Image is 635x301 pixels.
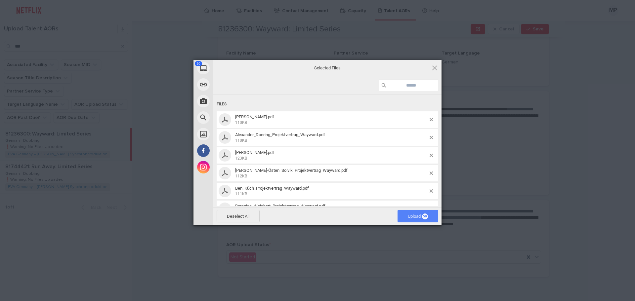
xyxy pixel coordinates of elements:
div: Web Search [193,109,273,126]
div: Files [217,98,438,110]
div: Link (URL) [193,76,273,93]
span: 112KB [235,174,247,178]
span: 110KB [235,120,247,125]
span: [PERSON_NAME].pdf [235,150,274,155]
span: Selected Files [261,65,394,71]
span: Upload [408,214,428,219]
span: 111KB [235,192,247,196]
span: André_Röhner_Projektvertrag_Wayward.pdf [233,150,430,161]
div: Instagram [193,159,273,175]
span: Alexander_Doering_Projektvertrag_Wayward.pdf [235,132,325,137]
span: Ben_Küch_Projektvertrag_Wayward.pdf [233,186,430,197]
span: 50 [422,213,428,219]
span: 123KB [235,156,247,161]
span: Upload [398,210,438,222]
span: 50 [195,61,202,66]
span: Berenice_Weichert_Projektvertrag_Wayward.pdf [235,204,325,208]
div: Take Photo [193,93,273,109]
span: Click here or hit ESC to close picker [431,64,438,71]
span: Ben_Küch_Projektvertrag_Wayward.pdf [235,186,309,191]
span: [PERSON_NAME]-Östen_Solvik_Projektvertrag_Wayward.pdf [235,168,348,173]
span: [PERSON_NAME].pdf [235,114,274,119]
span: Andree-Östen_Solvik_Projektvertrag_Wayward.pdf [233,168,430,179]
div: Facebook [193,142,273,159]
div: Unsplash [193,126,273,142]
span: Alexander_Doering_Projektvertrag_Wayward.pdf [233,132,430,143]
span: Berenice_Weichert_Projektvertrag_Wayward.pdf [233,204,430,214]
span: 110KB [235,138,247,143]
span: Deselect All [217,210,260,222]
div: My Device [193,60,273,76]
span: Oliver-Kim_Hasper_Projektvertrag_Wayward.pdf [233,114,430,125]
